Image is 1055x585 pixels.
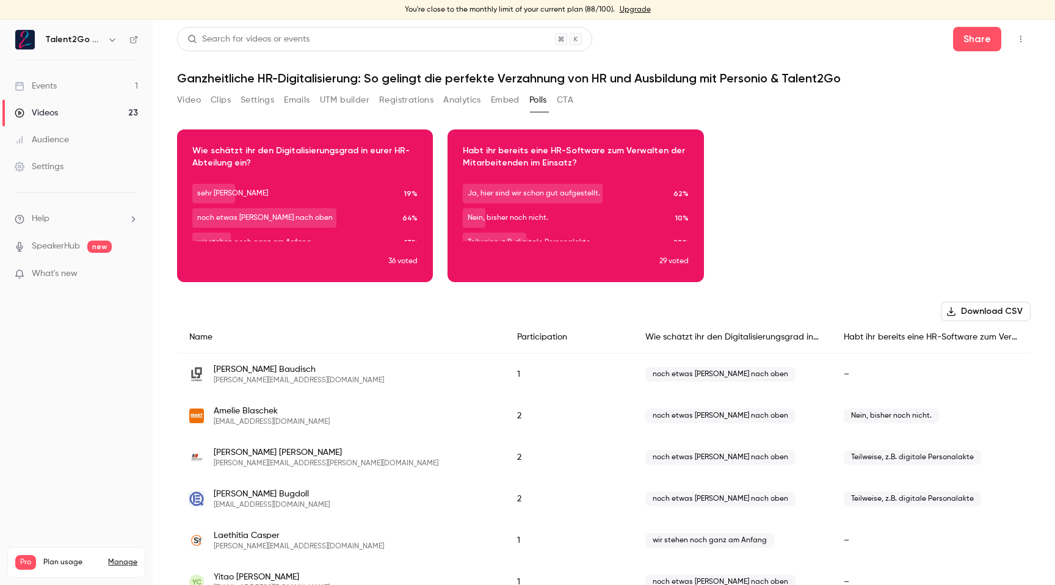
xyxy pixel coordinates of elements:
img: quarder.de [189,492,204,506]
button: Polls [529,90,547,110]
span: Plan usage [43,558,101,567]
button: Top Bar Actions [1011,29,1031,49]
a: Manage [108,558,137,567]
a: SpeakerHub [32,240,80,253]
span: Teilweise, z.B. digitale Personalakte [844,450,981,465]
div: – [832,520,1031,561]
button: Registrations [379,90,433,110]
button: Analytics [443,90,481,110]
iframe: Noticeable Trigger [123,269,138,280]
div: 1 [505,354,633,396]
div: – [832,354,1031,396]
div: Videos [15,107,58,119]
span: Pro [15,555,36,570]
a: Upgrade [620,5,651,15]
button: Clips [211,90,231,110]
button: Settings [241,90,274,110]
div: Events [15,80,57,92]
div: l.casper@stehnke.de [177,520,1031,561]
div: Audience [15,134,69,146]
li: help-dropdown-opener [15,213,138,225]
button: CTA [557,90,573,110]
h1: Ganzheitliche HR-Digitalisierung: So gelingt die perfekte Verzahnung von HR und Ausbildung mit Pe... [177,71,1031,85]
span: [EMAIL_ADDRESS][DOMAIN_NAME] [214,417,330,427]
img: de.lq-group.com [189,367,204,382]
span: noch etwas [PERSON_NAME] nach oben [645,409,796,423]
div: vanessa.baudisch@de.lq-group.com [177,354,1031,396]
img: inast.de [189,409,204,423]
div: 2 [505,437,633,478]
img: biesterfeld.com [189,450,204,465]
div: Settings [15,161,63,173]
span: What's new [32,267,78,280]
span: noch etwas [PERSON_NAME] nach oben [645,450,796,465]
span: [PERSON_NAME] Bugdoll [214,488,330,500]
span: [PERSON_NAME] Baudisch [214,363,384,376]
span: noch etwas [PERSON_NAME] nach oben [645,492,796,506]
span: Amelie Blaschek [214,405,330,417]
span: Help [32,213,49,225]
div: 2 [505,478,633,520]
div: amelie.blaschek@inast.de [177,395,1031,437]
button: Share [953,27,1001,51]
div: Search for videos or events [187,33,310,46]
div: Name [177,321,505,354]
span: Laethitia Casper [214,529,384,542]
span: wir stehen noch ganz am Anfang [645,533,774,548]
span: [EMAIL_ADDRESS][DOMAIN_NAME] [214,500,330,510]
span: noch etwas [PERSON_NAME] nach oben [645,367,796,382]
div: abugdoll@quarder.de [177,478,1031,520]
img: stehnke.de [189,533,204,548]
button: Download CSV [941,302,1031,321]
h6: Talent2Go GmbH [45,34,103,46]
img: Talent2Go GmbH [15,30,35,49]
span: Nein, bisher noch nicht. [844,409,939,423]
button: Emails [284,90,310,110]
button: Video [177,90,201,110]
div: 1 [505,520,633,561]
div: Wie schätzt ihr den Digitalisierungsgrad in eurer HR-Abteilung ein? [633,321,832,354]
button: Embed [491,90,520,110]
span: new [87,241,112,253]
div: 2 [505,395,633,437]
div: j.brandemann@biesterfeld.com [177,437,1031,478]
span: Teilweise, z.B. digitale Personalakte [844,492,981,506]
button: UTM builder [320,90,369,110]
span: Yitao [PERSON_NAME] [214,571,330,583]
div: Participation [505,321,633,354]
span: [PERSON_NAME][EMAIL_ADDRESS][DOMAIN_NAME] [214,376,384,385]
span: [PERSON_NAME][EMAIL_ADDRESS][DOMAIN_NAME] [214,542,384,551]
div: Habt ihr bereits eine HR-Software zum Verwalten der Mitarbeitenden im Einsatz? [832,321,1031,354]
span: [PERSON_NAME][EMAIL_ADDRESS][PERSON_NAME][DOMAIN_NAME] [214,459,438,468]
span: [PERSON_NAME] [PERSON_NAME] [214,446,438,459]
